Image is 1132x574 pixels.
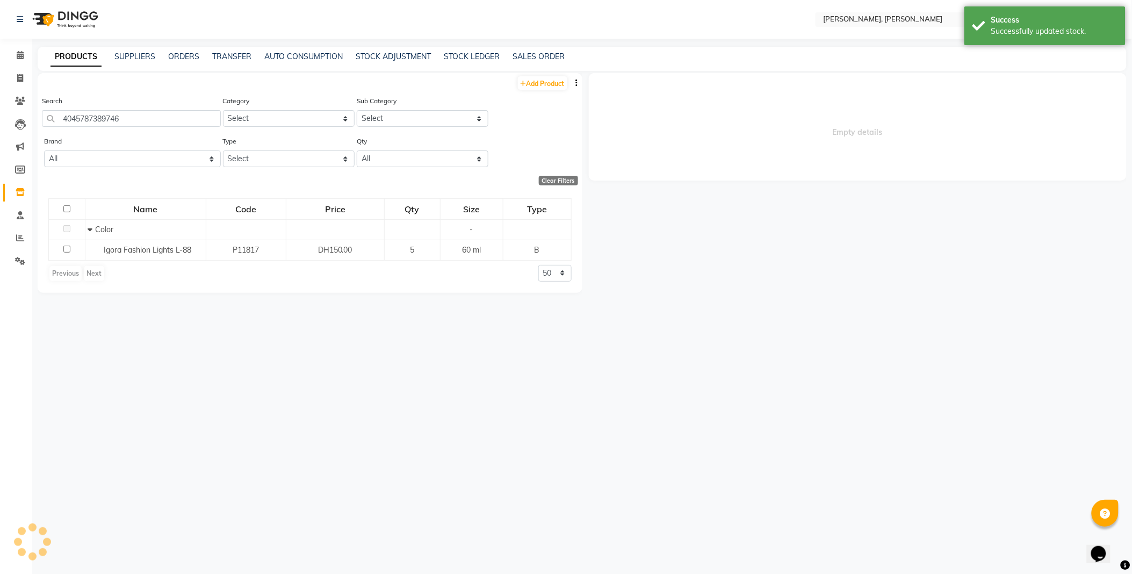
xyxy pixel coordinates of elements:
[51,47,102,67] a: PRODUCTS
[264,52,343,61] a: AUTO CONSUMPTION
[539,176,578,185] div: Clear Filters
[357,137,367,146] label: Qty
[223,96,250,106] label: Category
[470,225,473,234] span: -
[504,199,571,219] div: Type
[114,52,155,61] a: SUPPLIERS
[44,137,62,146] label: Brand
[518,76,567,90] a: Add Product
[385,199,439,219] div: Qty
[168,52,199,61] a: ORDERS
[96,225,114,234] span: Color
[207,199,285,219] div: Code
[1087,531,1121,563] iframe: chat widget
[86,199,205,219] div: Name
[357,96,396,106] label: Sub Category
[88,225,96,234] span: Collapse Row
[233,245,259,255] span: P11817
[589,73,1127,181] span: Empty details
[287,199,384,219] div: Price
[462,245,481,255] span: 60 ml
[991,26,1117,37] div: Successfully updated stock.
[444,52,500,61] a: STOCK LEDGER
[104,245,192,255] span: Igora Fashion Lights L-88
[27,4,101,34] img: logo
[223,137,237,146] label: Type
[356,52,431,61] a: STOCK ADJUSTMENT
[318,245,352,255] span: DH150.00
[441,199,502,219] div: Size
[535,245,540,255] span: B
[42,96,62,106] label: Search
[410,245,414,255] span: 5
[991,15,1117,26] div: Success
[42,110,221,127] input: Search by product name or code
[212,52,251,61] a: TRANSFER
[513,52,565,61] a: SALES ORDER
